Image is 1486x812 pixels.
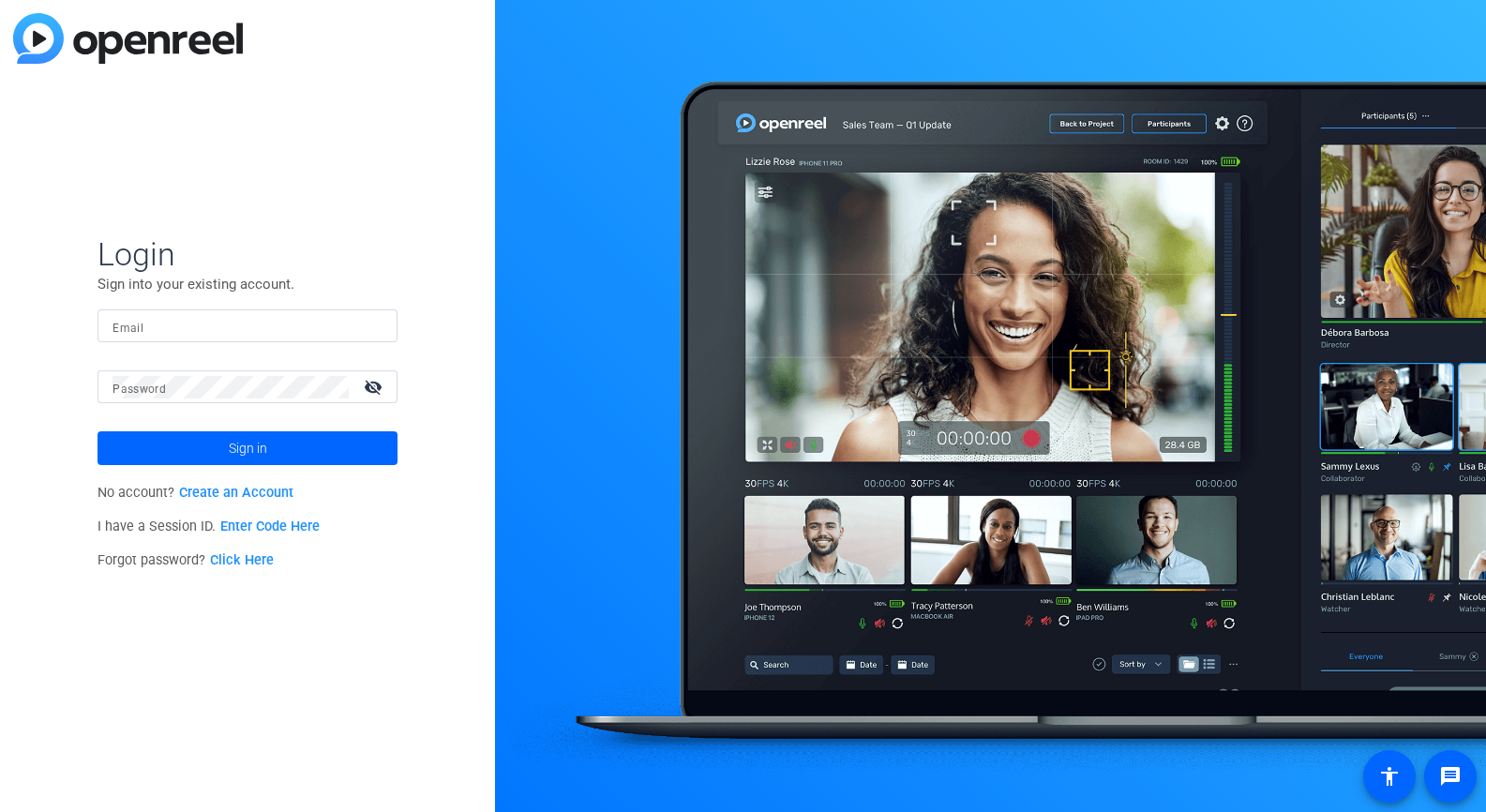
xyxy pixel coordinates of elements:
span: Sign in [229,425,267,472]
input: Enter Email Address [113,315,383,338]
a: Create an Account [179,485,293,501]
span: Forgot password? [98,552,274,568]
a: Enter Code Here [220,519,320,534]
span: No account? [98,485,293,501]
mat-icon: visibility_off [353,373,398,400]
mat-icon: accessibility [1378,765,1401,788]
mat-label: Email [113,322,143,335]
p: Sign into your existing account. [98,274,398,294]
mat-label: Password [113,383,166,396]
img: blue-gradient.svg [13,13,243,64]
button: Sign in [98,431,398,465]
span: Login [98,234,398,274]
span: I have a Session ID. [98,519,320,534]
a: Click Here [210,552,274,568]
mat-icon: message [1439,765,1462,788]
